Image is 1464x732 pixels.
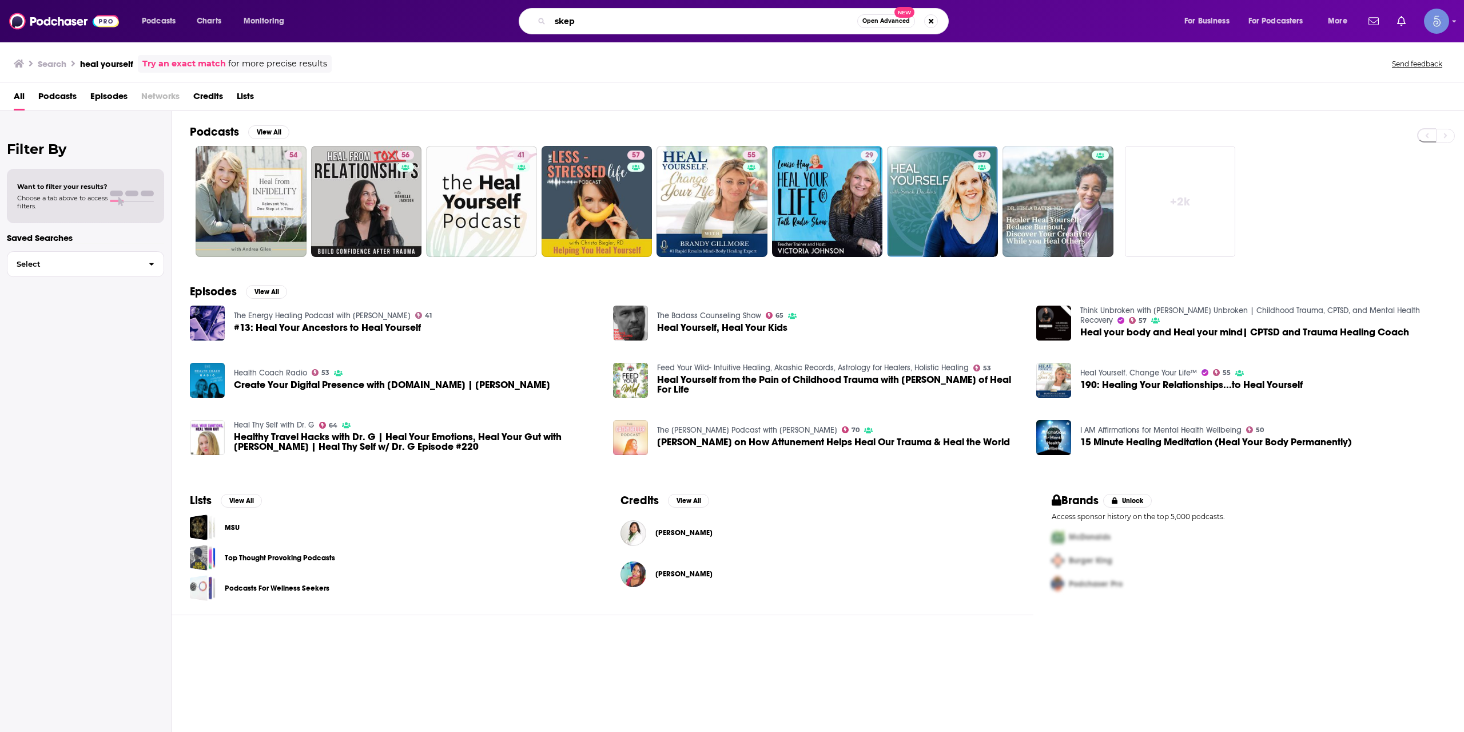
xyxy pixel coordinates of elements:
a: 54 [196,146,307,257]
button: Dr. Anh NguyenDr. Anh Nguyen [620,515,1015,551]
a: Heal your body and Heal your mind| CPTSD and Trauma Healing Coach [1080,327,1409,337]
h2: Episodes [190,284,237,299]
button: Send feedback [1389,59,1446,69]
input: Search podcasts, credits, & more... [550,12,857,30]
a: 57 [627,151,645,160]
a: 55 [1213,369,1231,376]
button: Show profile menu [1424,9,1449,34]
a: Health Coach Radio [234,368,307,378]
a: 50 [1246,426,1264,433]
a: Top Thought Provoking Podcasts [225,552,335,564]
a: Thomas Hübl on How Attunement Helps Heal Our Trauma & Heal the World [657,437,1010,447]
p: Access sponsor history on the top 5,000 podcasts. [1052,512,1446,521]
a: 29 [772,146,883,257]
span: 29 [865,150,873,161]
a: Heal Yourself from the Pain of Childhood Trauma with Liz Mullinar of Heal For Life [657,375,1023,394]
img: Healthy Travel Hacks with Dr. G | Heal Your Emotions, Heal Your Gut with Rachel Scheer | Heal Thy... [190,420,225,455]
span: 65 [775,313,783,318]
a: Heal your body and Heal your mind| CPTSD and Trauma Healing Coach [1036,306,1071,341]
h2: Credits [620,493,659,508]
span: 54 [289,150,297,161]
a: 190: Healing Your Relationships...to Heal Yourself [1080,380,1303,390]
span: Logged in as Spiral5-G1 [1424,9,1449,34]
img: Dr. Anh Nguyen [620,520,646,546]
span: 53 [321,370,329,375]
span: 41 [425,313,432,318]
button: Select [7,251,164,277]
img: Heal Yourself, Heal Your Kids [613,306,648,341]
span: Episodes [90,87,128,110]
span: 50 [1256,428,1264,433]
a: 57 [542,146,653,257]
a: Create Your Digital Presence with Heal.Me | Eric Stein [234,380,550,390]
img: Thomas Hübl on How Attunement Helps Heal Our Trauma & Heal the World [613,420,648,455]
a: 190: Healing Your Relationships...to Heal Yourself [1036,363,1071,398]
span: 70 [852,428,860,433]
img: Podchaser - Follow, Share and Rate Podcasts [9,10,119,32]
a: 56 [311,146,422,257]
a: The Badass Counseling Show [657,311,761,321]
span: 56 [401,150,409,161]
a: 57 [1129,317,1147,324]
a: Podcasts For Wellness Seekers [225,582,329,595]
button: View All [246,285,287,299]
span: Top Thought Provoking Podcasts [190,545,216,571]
a: Podcasts For Wellness Seekers [190,575,216,601]
a: 41 [426,146,537,257]
a: #13: Heal Your Ancestors to Heal Yourself [234,323,421,333]
a: #13: Heal Your Ancestors to Heal Yourself [190,306,225,341]
div: Search podcasts, credits, & more... [530,8,960,34]
a: 37 [887,146,998,257]
a: 54 [285,151,302,160]
span: MSU [190,515,216,540]
span: Select [7,260,140,268]
a: The Energy Healing Podcast with Dr. Katharina Johnson [234,311,411,321]
span: Heal Yourself from the Pain of Childhood Trauma with [PERSON_NAME] of Heal For Life [657,375,1023,394]
span: Charts [197,13,221,29]
img: Cleopatra Jade [620,561,646,587]
span: Healthy Travel Hacks with Dr. G | Heal Your Emotions, Heal Your Gut with [PERSON_NAME] | Heal Thy... [234,432,599,452]
a: CreditsView All [620,493,709,508]
span: 57 [1139,318,1147,323]
img: 15 Minute Healing Meditation (Heal Your Body Permanently) [1036,420,1071,455]
span: 41 [518,150,525,161]
a: +2k [1125,146,1236,257]
a: 29 [861,151,878,160]
button: Cleopatra JadeCleopatra Jade [620,556,1015,592]
button: View All [248,125,289,139]
a: Show notifications dropdown [1364,11,1383,31]
a: I AM Affirmations for Mental Health Wellbeing [1080,425,1242,435]
button: open menu [134,12,190,30]
a: Heal Yourself, Heal Your Kids [657,323,787,333]
span: [PERSON_NAME] [655,569,713,579]
a: Try an exact match [142,57,226,70]
a: Show notifications dropdown [1393,11,1410,31]
span: Networks [141,87,180,110]
h2: Filter By [7,141,164,157]
a: 70 [842,426,860,433]
img: Create Your Digital Presence with Heal.Me | Eric Stein [190,363,225,398]
span: 57 [632,150,640,161]
a: Healthy Travel Hacks with Dr. G | Heal Your Emotions, Heal Your Gut with Rachel Scheer | Heal Thy... [234,432,599,452]
button: Open AdvancedNew [857,14,915,28]
span: 37 [978,150,986,161]
a: Feed Your Wild- Intuitive Healing, Akashic Records, Astrology for Healers, Holistic Healing [657,363,969,373]
a: 55 [657,146,767,257]
span: All [14,87,25,110]
a: Cleopatra Jade [655,569,713,579]
img: User Profile [1424,9,1449,34]
img: First Pro Logo [1047,525,1069,549]
span: Create Your Digital Presence with [DOMAIN_NAME] | [PERSON_NAME] [234,380,550,390]
a: Charts [189,12,228,30]
a: 53 [312,369,330,376]
a: 37 [973,151,990,160]
a: 65 [766,312,784,319]
a: Heal Thy Self with Dr. G [234,420,315,430]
